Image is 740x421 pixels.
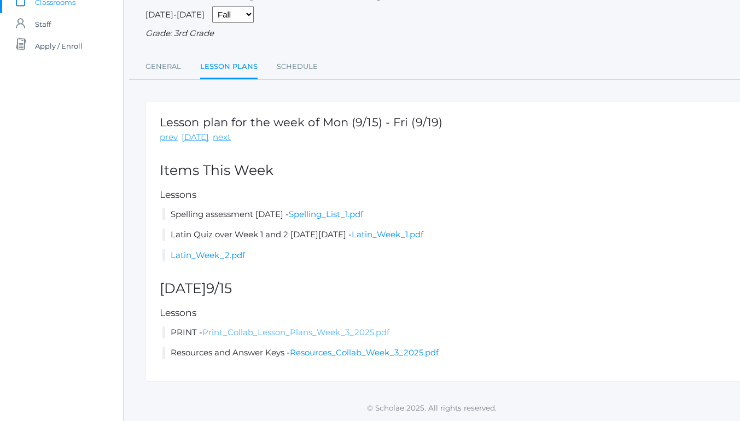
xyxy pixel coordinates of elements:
[35,13,51,35] span: Staff
[200,56,258,79] a: Lesson Plans
[202,327,389,337] a: Print_Collab_Lesson_Plans_Week_3_2025.pdf
[35,35,83,57] span: Apply / Enroll
[160,116,442,128] h1: Lesson plan for the week of Mon (9/15) - Fri (9/19)
[352,229,423,239] a: Latin_Week_1.pdf
[145,9,205,20] span: [DATE]-[DATE]
[171,250,245,260] a: Latin_Week_2.pdf
[145,56,181,78] a: General
[213,131,231,144] a: next
[206,280,232,296] span: 9/15
[124,402,740,413] p: © Scholae 2025. All rights reserved.
[289,209,363,219] a: Spelling_List_1.pdf
[182,131,209,144] a: [DATE]
[277,56,318,78] a: Schedule
[290,347,439,358] a: Resources_Collab_Week_3_2025.pdf
[160,131,178,144] a: prev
